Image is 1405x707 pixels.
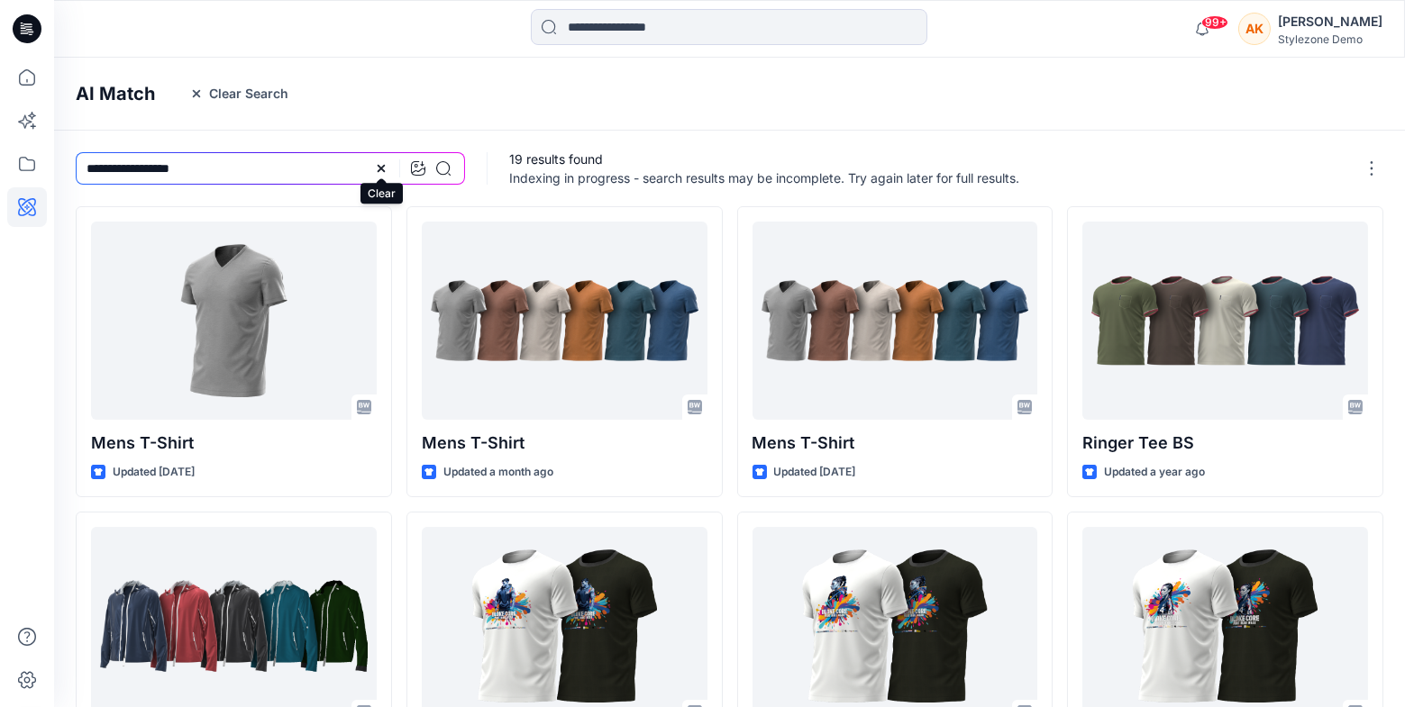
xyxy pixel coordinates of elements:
[422,222,707,420] a: Mens T-Shirt
[1082,222,1368,420] a: Ringer Tee BS
[1278,32,1382,46] div: Stylezone Demo
[753,222,1038,420] a: Mens T-Shirt
[443,463,553,482] p: Updated a month ago
[509,168,1019,187] p: Indexing in progress - search results may be incomplete. Try again later for full results.
[1238,13,1271,45] div: AK
[91,431,377,456] p: Mens T-Shirt
[1082,431,1368,456] p: Ringer Tee BS
[113,463,195,482] p: Updated [DATE]
[91,222,377,420] a: Mens T-Shirt
[76,83,155,104] h4: AI Match
[509,150,1019,168] p: 19 results found
[422,431,707,456] p: Mens T-Shirt
[1201,15,1228,30] span: 99+
[1104,463,1205,482] p: Updated a year ago
[178,79,300,108] button: Clear Search
[753,431,1038,456] p: Mens T-Shirt
[774,463,856,482] p: Updated [DATE]
[1278,11,1382,32] div: [PERSON_NAME]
